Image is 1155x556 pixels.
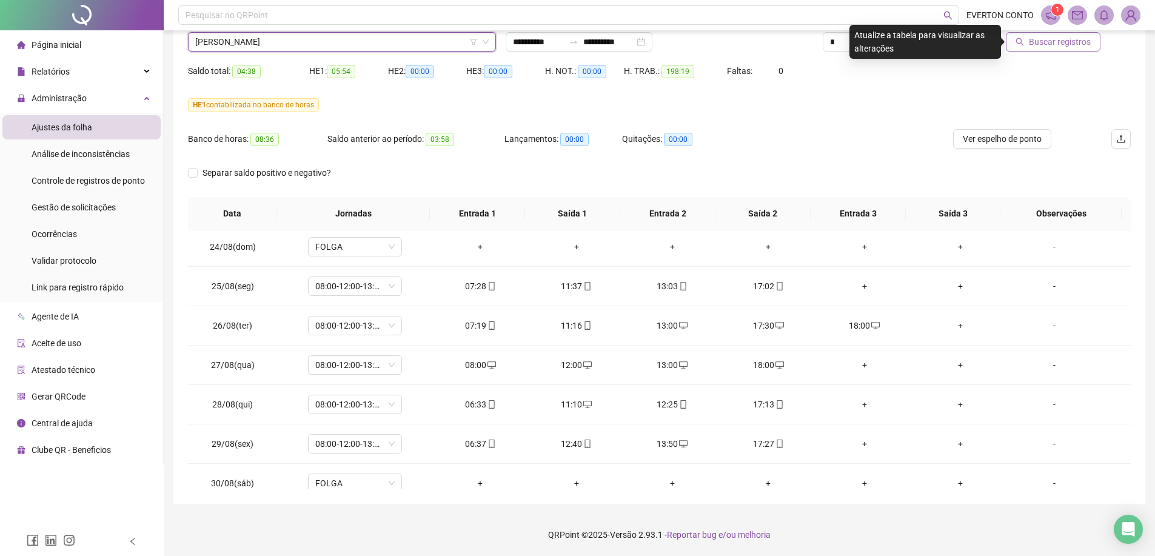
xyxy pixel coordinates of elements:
span: mobile [774,440,784,448]
div: Saldo total: [188,64,309,78]
div: - [1019,319,1090,332]
span: Link para registro rápido [32,283,124,292]
div: 17:27 [730,437,806,450]
div: + [730,477,806,490]
span: mobile [486,321,496,330]
span: 0 [778,66,783,76]
span: linkedin [45,534,57,546]
span: desktop [486,361,496,369]
span: Análise de inconsistências [32,149,130,159]
div: 18:00 [826,319,903,332]
span: Aceite de uso [32,338,81,348]
div: Quitações: [622,132,740,146]
th: Entrada 3 [811,197,906,230]
div: HE 3: [466,64,545,78]
span: Reportar bug e/ou melhoria [667,530,771,540]
div: 06:33 [442,398,518,411]
div: - [1019,398,1090,411]
div: 06:37 [442,437,518,450]
span: mobile [486,282,496,290]
span: mobile [582,282,592,290]
span: Central de ajuda [32,418,93,428]
span: 08:00-12:00-13:12-18:00 [315,356,395,374]
div: 13:50 [634,437,711,450]
span: search [943,11,952,20]
span: 29/08(sex) [212,439,253,449]
span: 08:00-12:00-13:12-18:00 [315,395,395,414]
span: mobile [678,282,688,290]
span: 25/08(seg) [212,281,254,291]
span: 00:00 [560,133,589,146]
th: Saída 3 [906,197,1001,230]
span: Relatórios [32,67,70,76]
footer: QRPoint © 2025 - 2.93.1 - [164,514,1155,556]
div: + [922,437,999,450]
span: Gestão de solicitações [32,203,116,212]
span: 08:36 [250,133,279,146]
th: Entrada 1 [430,197,525,230]
span: 04:38 [232,65,261,78]
span: mobile [486,400,496,409]
div: 11:16 [538,319,614,332]
span: Ver espelho de ponto [963,132,1042,146]
span: desktop [774,361,784,369]
span: FOLGA [315,474,395,492]
span: 00:00 [578,65,606,78]
span: swap-right [569,37,578,47]
span: mobile [678,400,688,409]
div: 13:00 [634,358,711,372]
div: Atualize a tabela para visualizar as alterações [849,25,1001,59]
span: Agente de IA [32,312,79,321]
span: Clube QR - Beneficios [32,445,111,455]
div: 17:13 [730,398,806,411]
span: mail [1072,10,1083,21]
span: 1 [1056,5,1060,14]
span: lock [17,94,25,102]
div: - [1019,358,1090,372]
span: Ocorrências [32,229,77,239]
div: Open Intercom Messenger [1114,515,1143,544]
div: + [922,398,999,411]
span: EVERTON CONTO [966,8,1034,22]
span: Administração [32,93,87,103]
span: search [1016,38,1024,46]
span: FOLGA [315,238,395,256]
span: upload [1116,134,1126,144]
div: + [922,358,999,372]
span: down [482,38,489,45]
span: home [17,41,25,49]
th: Saída 1 [525,197,620,230]
span: filter [470,38,477,45]
div: + [634,477,711,490]
img: 77050 [1122,6,1140,24]
span: desktop [582,361,592,369]
span: 198:19 [661,65,694,78]
th: Entrada 2 [620,197,715,230]
div: - [1019,477,1090,490]
span: mobile [486,440,496,448]
span: solution [17,366,25,374]
span: 27/08(qua) [211,360,255,370]
div: 13:00 [634,319,711,332]
span: to [569,37,578,47]
div: 12:40 [538,437,614,450]
span: desktop [774,321,784,330]
span: mobile [774,400,784,409]
span: 26/08(ter) [213,321,252,330]
button: Buscar registros [1006,32,1100,52]
span: HE 1 [193,101,206,109]
span: left [129,537,137,546]
span: desktop [678,440,688,448]
span: Separar saldo positivo e negativo? [198,166,336,179]
div: + [442,477,518,490]
div: + [826,477,903,490]
span: mobile [582,321,592,330]
span: Observações [1010,207,1112,220]
th: Observações [1000,197,1122,230]
span: 00:00 [484,65,512,78]
div: 08:00 [442,358,518,372]
span: contabilizada no banco de horas [188,98,319,112]
div: 11:37 [538,280,614,293]
div: + [442,240,518,253]
th: Jornadas [276,197,430,230]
